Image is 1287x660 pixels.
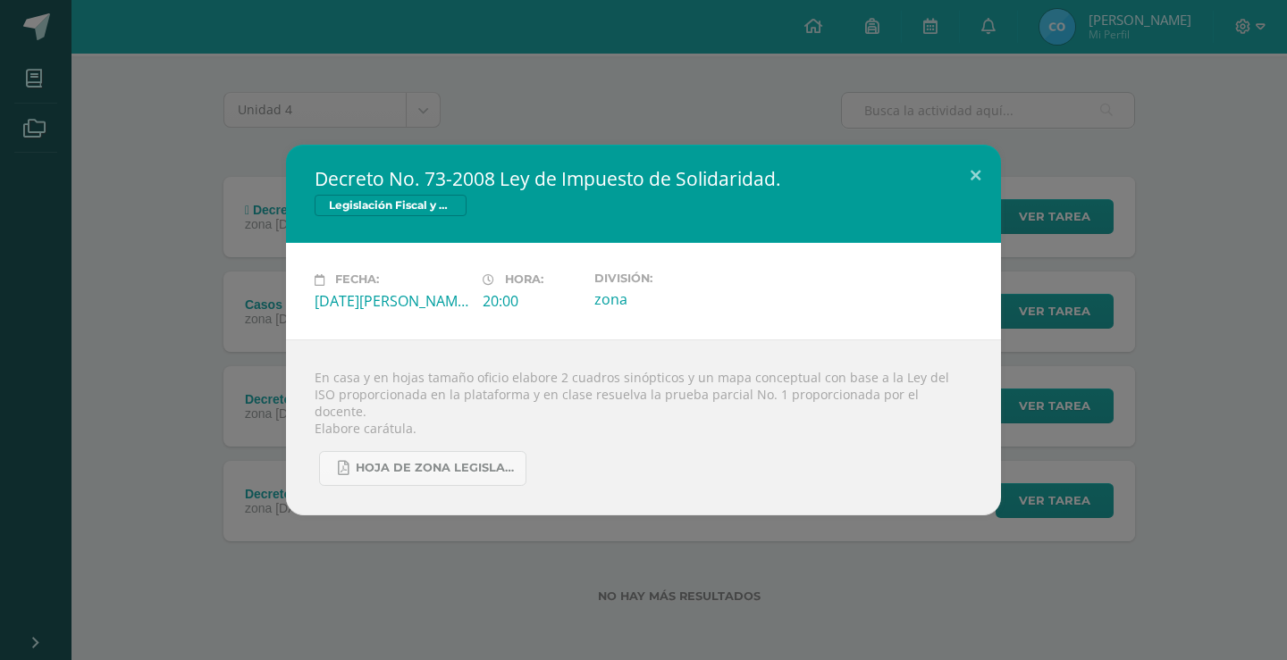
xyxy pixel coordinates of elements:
div: 20:00 [483,291,580,311]
span: Hora: [505,273,543,287]
h2: Decreto No. 73-2008 Ley de Impuesto de Solidaridad. [315,166,972,191]
div: zona [594,289,748,309]
button: Close (Esc) [950,145,1001,205]
div: En casa y en hojas tamaño oficio elabore 2 cuadros sinópticos y un mapa conceptual con base a la ... [286,339,1001,515]
span: Fecha: [335,273,379,287]
div: [DATE][PERSON_NAME] [315,291,468,311]
a: Hoja de zona legislacion fiscal.pdf [319,451,526,486]
span: Legislación Fiscal y Aduanal [315,195,467,216]
span: Hoja de zona legislacion fiscal.pdf [356,461,517,475]
label: División: [594,272,748,285]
